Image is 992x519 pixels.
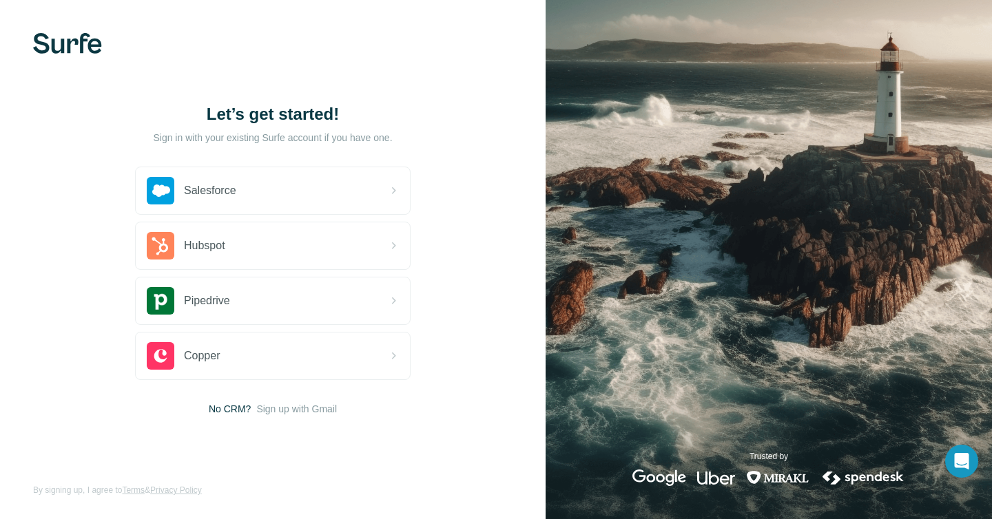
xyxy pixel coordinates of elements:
[746,469,809,486] img: mirakl's logo
[209,402,251,416] span: No CRM?
[147,177,174,204] img: salesforce's logo
[632,469,686,486] img: google's logo
[184,182,236,199] span: Salesforce
[697,469,735,486] img: uber's logo
[147,287,174,315] img: pipedrive's logo
[135,103,411,125] h1: Let’s get started!
[184,348,220,364] span: Copper
[184,293,230,309] span: Pipedrive
[184,237,225,254] span: Hubspot
[256,402,337,416] button: Sign up with Gmail
[153,131,392,145] p: Sign in with your existing Surfe account if you have one.
[147,342,174,370] img: copper's logo
[150,485,202,495] a: Privacy Policy
[820,469,906,486] img: spendesk's logo
[122,485,145,495] a: Terms
[945,445,978,478] div: Open Intercom Messenger
[750,450,788,463] p: Trusted by
[33,484,202,496] span: By signing up, I agree to &
[33,33,102,54] img: Surfe's logo
[147,232,174,259] img: hubspot's logo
